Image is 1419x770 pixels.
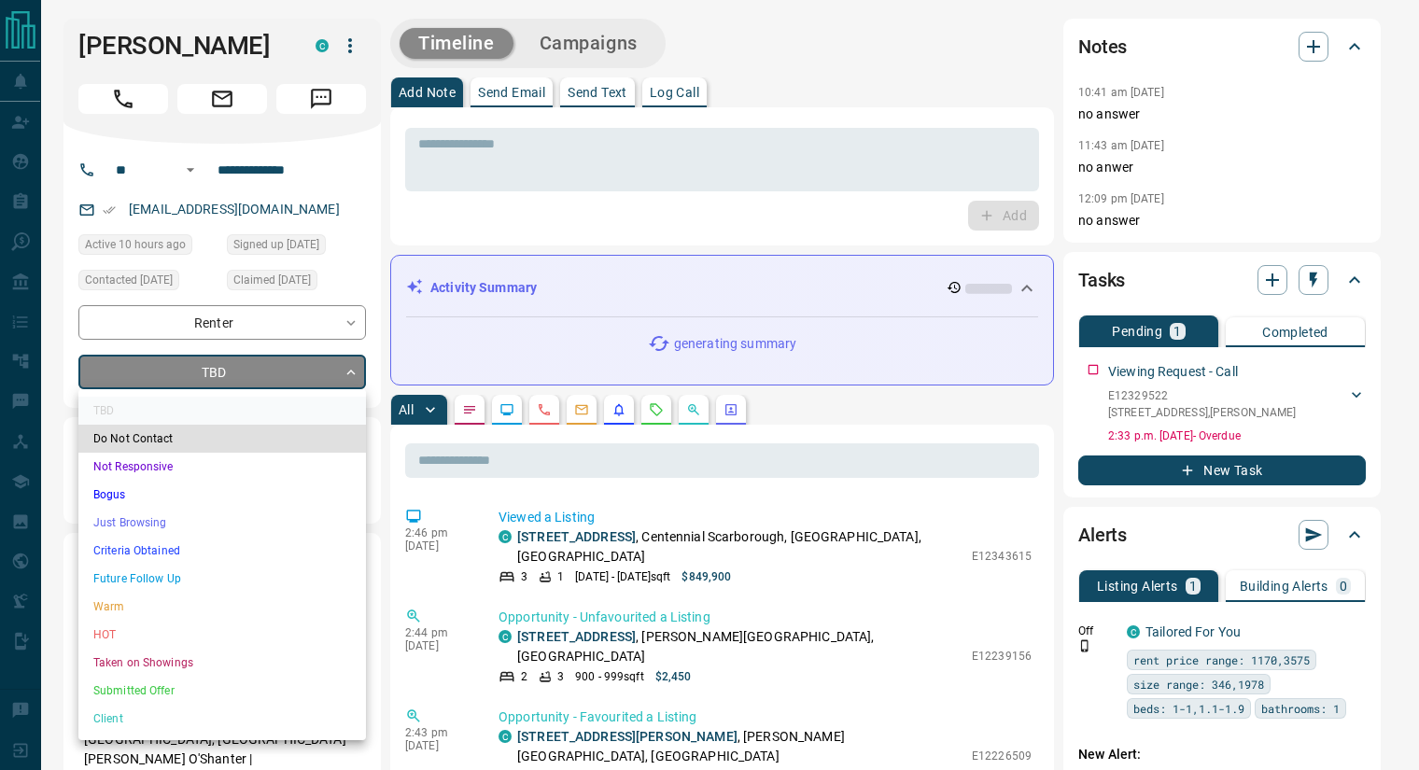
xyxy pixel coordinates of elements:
[78,677,366,705] li: Submitted Offer
[78,565,366,593] li: Future Follow Up
[78,425,366,453] li: Do Not Contact
[78,705,366,733] li: Client
[78,509,366,537] li: Just Browsing
[78,593,366,621] li: Warm
[78,453,366,481] li: Not Responsive
[78,649,366,677] li: Taken on Showings
[78,481,366,509] li: Bogus
[78,621,366,649] li: HOT
[78,537,366,565] li: Criteria Obtained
